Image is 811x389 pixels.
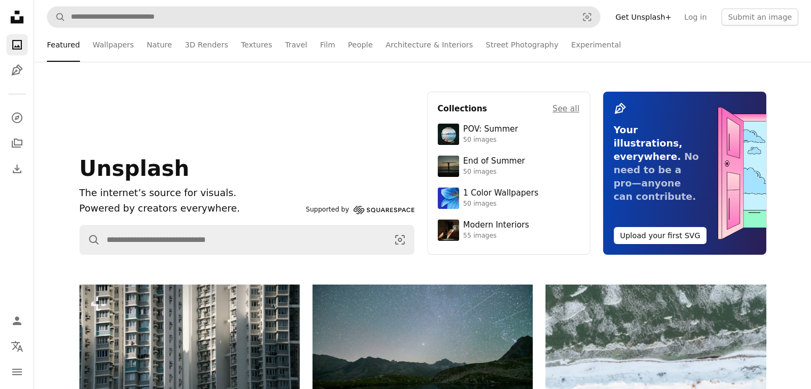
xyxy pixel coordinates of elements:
div: POV: Summer [463,124,518,135]
a: Illustrations [6,60,28,81]
button: Search Unsplash [47,7,66,27]
a: Starry night sky over a calm mountain lake [312,353,533,362]
a: Download History [6,158,28,180]
button: Visual search [574,7,600,27]
img: premium_photo-1753820185677-ab78a372b033 [438,124,459,145]
form: Find visuals sitewide [47,6,600,28]
div: 55 images [463,232,529,240]
a: See all [552,102,579,115]
img: premium_photo-1747189286942-bc91257a2e39 [438,220,459,241]
a: Tall apartment buildings with many windows and balconies. [79,351,300,360]
button: Language [6,336,28,357]
span: Your illustrations, everywhere. [614,124,682,162]
p: Powered by creators everywhere. [79,201,302,216]
a: Log in / Sign up [6,310,28,331]
span: No need to be a pro—anyone can contribute. [614,151,699,202]
div: 50 images [463,136,518,144]
a: Supported by [306,204,414,216]
a: Architecture & Interiors [386,28,473,62]
a: Nature [147,28,172,62]
h1: The internet’s source for visuals. [79,185,302,201]
a: Collections [6,133,28,154]
a: Textures [241,28,272,62]
button: Upload your first SVG [614,227,707,244]
a: People [348,28,373,62]
a: Home — Unsplash [6,6,28,30]
a: Log in [678,9,713,26]
form: Find visuals sitewide [79,225,414,255]
a: Experimental [571,28,621,62]
a: Modern Interiors55 images [438,220,580,241]
a: Film [320,28,335,62]
a: Get Unsplash+ [609,9,678,26]
a: Snow covered landscape with frozen water [545,362,766,371]
a: 1 Color Wallpapers50 images [438,188,580,209]
div: 50 images [463,200,539,208]
span: Unsplash [79,156,189,181]
a: Wallpapers [93,28,134,62]
a: Travel [285,28,307,62]
div: End of Summer [463,156,525,167]
div: 1 Color Wallpapers [463,188,539,199]
a: 3D Renders [185,28,228,62]
button: Search Unsplash [80,225,100,254]
button: Submit an image [721,9,798,26]
div: 50 images [463,168,525,176]
img: premium_photo-1754398386796-ea3dec2a6302 [438,156,459,177]
a: Photos [6,34,28,55]
button: Menu [6,361,28,383]
a: POV: Summer50 images [438,124,580,145]
button: Visual search [386,225,414,254]
a: End of Summer50 images [438,156,580,177]
a: Explore [6,107,28,128]
img: premium_photo-1688045582333-c8b6961773e0 [438,188,459,209]
div: Modern Interiors [463,220,529,231]
h4: Collections [438,102,487,115]
a: Street Photography [486,28,558,62]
